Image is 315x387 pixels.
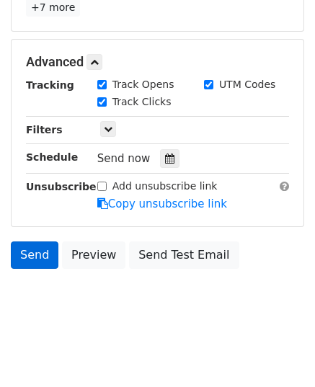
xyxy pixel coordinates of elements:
a: Send Test Email [129,241,239,269]
a: Send [11,241,58,269]
strong: Tracking [26,79,74,91]
iframe: Chat Widget [243,318,315,387]
span: Send now [97,152,151,165]
a: Copy unsubscribe link [97,197,227,210]
a: Preview [62,241,125,269]
strong: Unsubscribe [26,181,97,192]
label: Add unsubscribe link [112,179,218,194]
label: Track Clicks [112,94,172,110]
strong: Schedule [26,151,78,163]
label: UTM Codes [219,77,275,92]
h5: Advanced [26,54,289,70]
label: Track Opens [112,77,174,92]
strong: Filters [26,124,63,135]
